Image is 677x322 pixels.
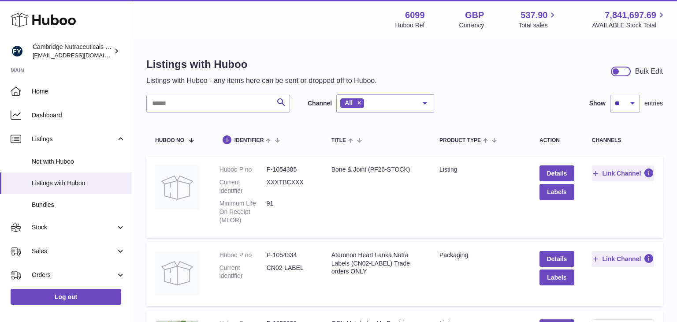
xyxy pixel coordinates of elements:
span: Total sales [518,21,558,30]
img: internalAdmin-6099@internal.huboo.com [11,45,24,58]
span: Bundles [32,201,125,209]
div: Currency [459,21,484,30]
p: Listings with Huboo - any items here can be sent or dropped off to Huboo. [146,76,377,86]
a: Details [539,165,574,181]
div: action [539,138,574,143]
div: Ateronon Heart Lanka Nutra Labels (CN02-LABEL) Trade orders ONLY [331,251,422,276]
button: Link Channel [592,165,654,181]
dt: Huboo P no [219,251,267,259]
span: identifier [234,138,264,143]
span: Home [32,87,125,96]
div: packaging [439,251,522,259]
dt: Minimum Life On Receipt (MLOR) [219,199,267,225]
dd: P-1054334 [267,251,314,259]
span: Dashboard [32,111,125,120]
dd: CN02-LABEL [267,264,314,281]
span: Listings with Huboo [32,179,125,187]
div: Bulk Edit [635,67,663,76]
span: All [345,99,353,106]
span: Link Channel [602,169,641,177]
a: 7,841,697.69 AVAILABLE Stock Total [592,9,666,30]
span: [EMAIL_ADDRESS][DOMAIN_NAME] [33,52,130,59]
span: Sales [32,247,116,255]
span: 537.90 [521,9,547,21]
dd: P-1054385 [267,165,314,174]
img: Bone & Joint (PF26-STOCK) [155,165,199,210]
div: channels [592,138,654,143]
span: Stock [32,223,116,232]
dt: Current identifier [219,264,267,281]
dd: XXXTBCXXX [267,178,314,195]
span: 7,841,697.69 [605,9,656,21]
button: Link Channel [592,251,654,267]
button: Labels [539,270,574,285]
span: title [331,138,346,143]
strong: GBP [465,9,484,21]
h1: Listings with Huboo [146,57,377,71]
span: entries [644,99,663,108]
span: Not with Huboo [32,157,125,166]
dt: Current identifier [219,178,267,195]
span: Huboo no [155,138,184,143]
span: AVAILABLE Stock Total [592,21,666,30]
span: Listings [32,135,116,143]
img: Ateronon Heart Lanka Nutra Labels (CN02-LABEL) Trade orders ONLY [155,251,199,295]
a: 537.90 Total sales [518,9,558,30]
label: Channel [308,99,332,108]
a: Details [539,251,574,267]
div: Bone & Joint (PF26-STOCK) [331,165,422,174]
strong: 6099 [405,9,425,21]
dd: 91 [267,199,314,225]
label: Show [589,99,606,108]
div: listing [439,165,522,174]
span: Link Channel [602,255,641,263]
span: Product Type [439,138,481,143]
span: Orders [32,271,116,279]
div: Cambridge Nutraceuticals Ltd [33,43,112,60]
a: Log out [11,289,121,305]
div: Huboo Ref [395,21,425,30]
dt: Huboo P no [219,165,267,174]
button: Labels [539,184,574,200]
